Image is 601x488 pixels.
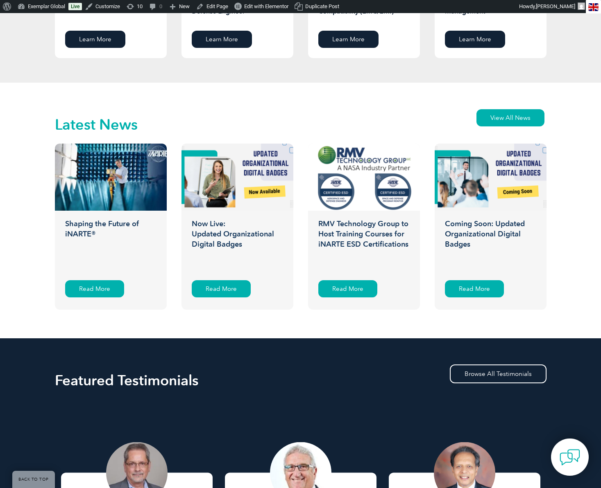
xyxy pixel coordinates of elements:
a: View All News [476,109,544,126]
span: Edit with Elementor [244,3,288,9]
img: en [588,3,599,11]
h3: RMV Technology Group to Host Training Courses for iNARTE ESD Certifications [308,219,420,272]
h2: Latest News [55,118,138,131]
a: Learn More [192,31,252,48]
a: Shaping the Future of iNARTE® Read More [55,144,167,310]
a: Coming Soon: Updated Organizational Digital Badges Read More [435,144,547,310]
h3: Shaping the Future of iNARTE® [55,219,167,272]
span: [PERSON_NAME] [536,3,575,9]
a: RMV Technology Group to Host Training Courses for iNARTE ESD Certifications Read More [308,144,420,310]
h3: Coming Soon: Updated Organizational Digital Badges [435,219,547,272]
a: Now Live:Updated Organizational Digital Badges Read More [181,144,293,310]
div: Read More [445,280,504,297]
a: Learn More [65,31,125,48]
h2: Featured Testimonials [55,374,547,387]
a: Live [68,3,82,10]
div: Read More [65,280,124,297]
div: Read More [318,280,377,297]
a: Learn More [318,31,379,48]
a: Learn More [445,31,505,48]
img: contact-chat.png [560,447,580,468]
h3: Now Live: Updated Organizational Digital Badges [181,219,293,272]
a: BACK TO TOP [12,471,55,488]
div: Read More [192,280,251,297]
a: Browse All Testimonials [450,364,547,383]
